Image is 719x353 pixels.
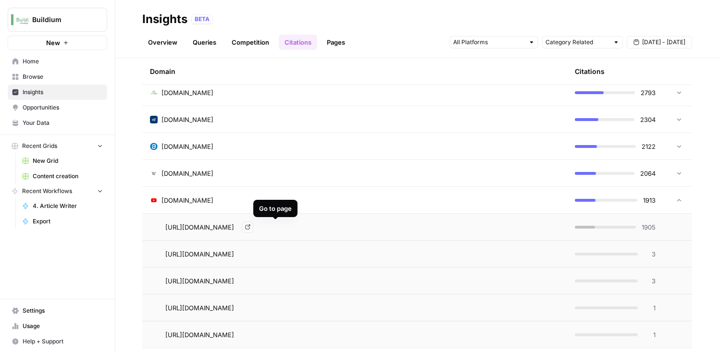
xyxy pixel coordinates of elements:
[641,88,656,97] span: 2793
[8,36,107,50] button: New
[23,57,103,66] span: Home
[8,139,107,153] button: Recent Grids
[165,303,234,313] span: [URL][DOMAIN_NAME]
[142,35,183,50] a: Overview
[640,169,656,178] span: 2064
[150,196,158,204] img: 0zkdcw4f2if10gixueqlxn0ffrb2
[575,58,605,85] div: Citations
[642,142,656,151] span: 2122
[18,153,107,169] a: New Grid
[46,38,60,48] span: New
[642,222,656,232] span: 1905
[644,303,656,313] span: 1
[22,142,57,150] span: Recent Grids
[22,187,72,195] span: Recent Workflows
[33,202,103,210] span: 4. Article Writer
[150,170,158,177] img: vm3p9xuvjyp37igu3cuc8ys7u6zv
[23,88,103,97] span: Insights
[18,198,107,214] a: 4. Article Writer
[321,35,351,50] a: Pages
[8,85,107,100] a: Insights
[161,88,213,97] span: [DOMAIN_NAME]
[18,169,107,184] a: Content creation
[545,37,609,47] input: Category Related
[161,115,213,124] span: [DOMAIN_NAME]
[161,169,213,178] span: [DOMAIN_NAME]
[8,69,107,85] a: Browse
[23,103,103,112] span: Opportunities
[161,195,213,205] span: [DOMAIN_NAME]
[642,38,685,47] span: [DATE] - [DATE]
[33,157,103,165] span: New Grid
[191,14,213,24] div: BETA
[226,35,275,50] a: Competition
[23,337,103,346] span: Help + Support
[23,119,103,127] span: Your Data
[8,334,107,349] button: Help + Support
[8,115,107,131] a: Your Data
[8,303,107,318] a: Settings
[8,318,107,334] a: Usage
[640,115,656,124] span: 2304
[161,142,213,151] span: [DOMAIN_NAME]
[8,8,107,32] button: Workspace: Buildium
[643,195,656,205] span: 1913
[8,54,107,69] a: Home
[259,204,292,213] div: Go to page
[279,35,317,50] a: Citations
[165,249,234,259] span: [URL][DOMAIN_NAME]
[150,58,559,85] div: Domain
[644,276,656,286] span: 3
[18,214,107,229] a: Export
[8,184,107,198] button: Recent Workflows
[33,172,103,181] span: Content creation
[32,15,90,24] span: Buildium
[644,249,656,259] span: 3
[187,35,222,50] a: Queries
[150,116,158,123] img: nq63rn473dl7ws3t2sfboh37zhsk
[627,36,692,49] button: [DATE] - [DATE]
[23,73,103,81] span: Browse
[165,276,234,286] span: [URL][DOMAIN_NAME]
[242,221,253,233] a: Go to page https://www.youtube.com/watch
[23,306,103,315] span: Settings
[8,100,107,115] a: Opportunities
[150,89,158,97] img: tmvi4pfz0ozynes8gsyk5khhrdim
[142,12,187,27] div: Insights
[33,217,103,226] span: Export
[23,322,103,330] span: Usage
[11,11,28,28] img: Buildium Logo
[453,37,524,47] input: All Platforms
[644,330,656,340] span: 1
[165,330,234,340] span: [URL][DOMAIN_NAME]
[150,143,158,150] img: w5f5pwhrrgxb64ckyqypgm771p5c
[165,222,234,232] span: [URL][DOMAIN_NAME]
